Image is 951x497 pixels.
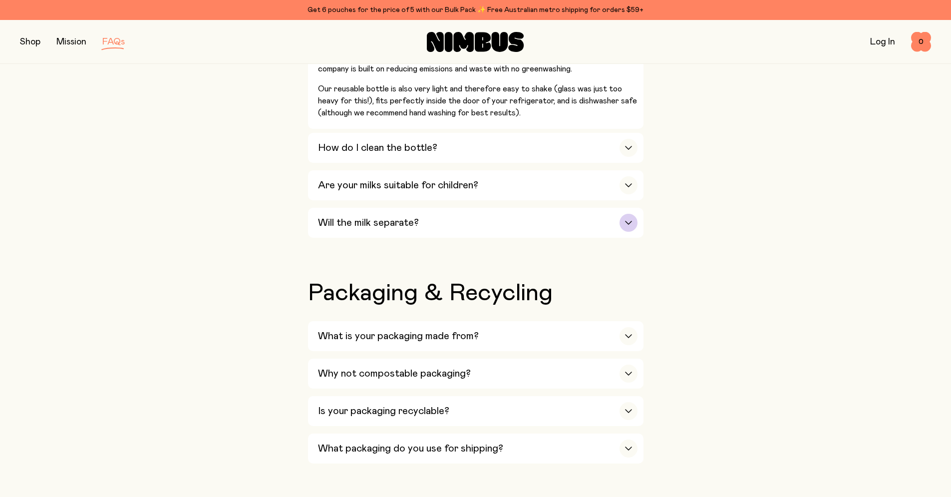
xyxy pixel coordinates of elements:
[308,434,643,464] button: What packaging do you use for shipping?
[318,217,419,229] h3: Will the milk separate?
[318,83,637,119] p: Our reusable bottle is also very light and therefore easy to shake (glass was just too heavy for ...
[318,179,478,191] h3: Are your milks suitable for children?
[318,405,449,417] h3: Is your packaging recyclable?
[308,170,643,200] button: Are your milks suitable for children?
[308,133,643,163] button: How do I clean the bottle?
[318,368,471,380] h3: Why not compostable packaging?
[308,359,643,389] button: Why not compostable packaging?
[20,4,931,16] div: Get 6 pouches for the price of 5 with our Bulk Pack ✨ Free Australian metro shipping for orders $59+
[318,142,437,154] h3: How do I clean the bottle?
[911,32,931,52] button: 0
[318,330,479,342] h3: What is your packaging made from?
[102,37,125,46] a: FAQs
[318,443,503,455] h3: What packaging do you use for shipping?
[56,37,86,46] a: Mission
[308,396,643,426] button: Is your packaging recyclable?
[870,37,895,46] a: Log In
[308,321,643,351] button: What is your packaging made from?
[308,281,643,305] h2: Packaging & Recycling
[308,208,643,238] button: Will the milk separate?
